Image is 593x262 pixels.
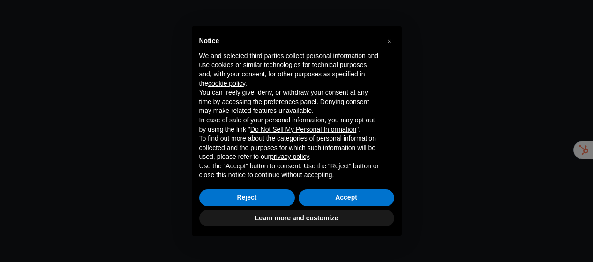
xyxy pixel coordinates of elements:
[208,80,245,87] a: cookie policy
[270,153,309,160] a: privacy policy
[199,37,379,44] h2: Notice
[199,134,379,162] p: To find out more about the categories of personal information collected and the purposes for whic...
[299,189,394,206] button: Accept
[199,189,295,206] button: Reject
[199,52,379,88] p: We and selected third parties collect personal information and use cookies or similar technologie...
[199,162,379,180] p: Use the “Accept” button to consent. Use the “Reject” button or close this notice to continue with...
[199,116,379,134] p: In case of sale of your personal information, you may opt out by using the link " ".
[382,34,397,49] button: Close this notice
[199,210,394,227] button: Learn more and customize
[387,37,391,45] span: ×
[199,88,379,116] p: You can freely give, deny, or withdraw your consent at any time by accessing the preferences pane...
[250,125,356,135] button: Do Not Sell My Personal Information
